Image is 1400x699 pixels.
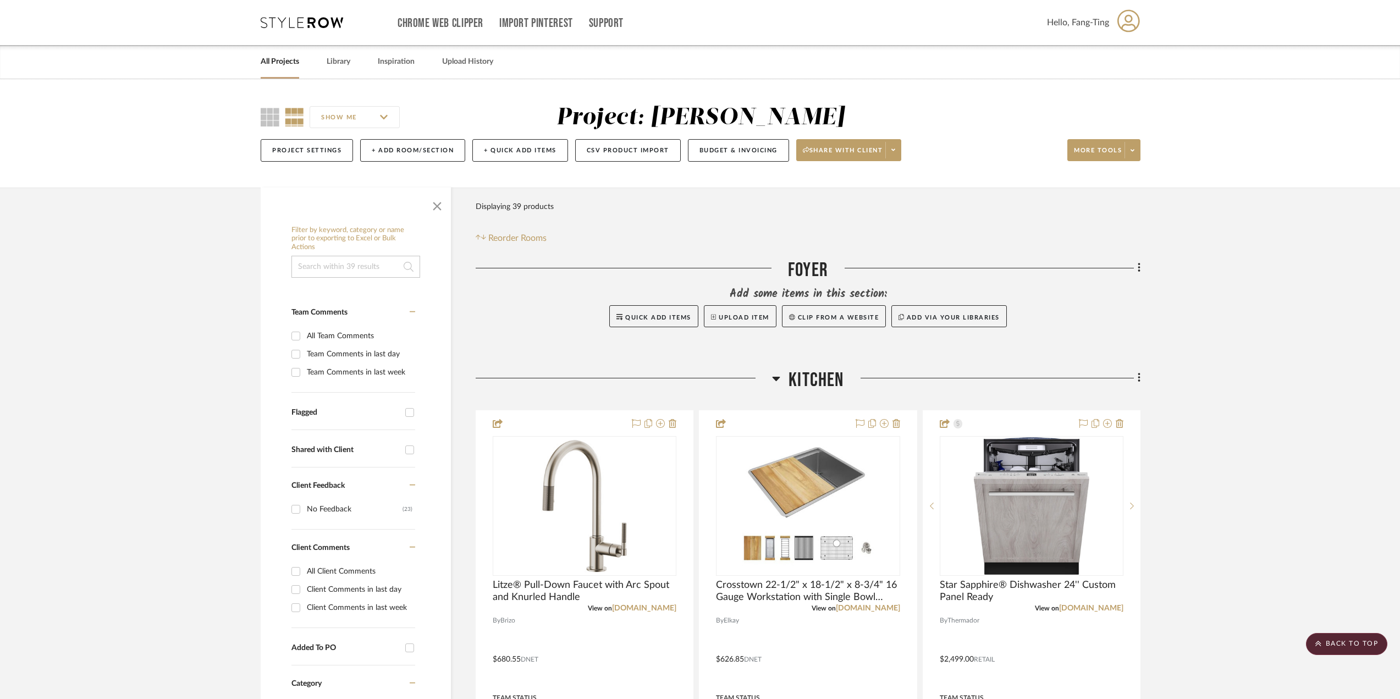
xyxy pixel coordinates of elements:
[796,139,902,161] button: Share with client
[291,544,350,552] span: Client Comments
[1047,16,1109,29] span: Hello, Fang-Ting
[442,54,493,69] a: Upload History
[739,437,877,575] img: Crosstown 22-1/2" x 18-1/2" x 8-3/4" 16 Gauge Workstation with Single Bowl Undermount Sink Kit
[704,305,776,327] button: Upload Item
[291,256,420,278] input: Search within 39 results
[688,139,789,162] button: Budget & Invoicing
[716,615,724,626] span: By
[291,445,400,455] div: Shared with Client
[499,19,573,28] a: Import Pinterest
[307,599,412,617] div: Client Comments in last week
[261,54,299,69] a: All Projects
[488,232,547,245] span: Reorder Rooms
[1306,633,1387,655] scroll-to-top-button: BACK TO TOP
[476,196,554,218] div: Displaying 39 products
[493,615,500,626] span: By
[812,605,836,612] span: View on
[1067,139,1140,161] button: More tools
[891,305,1007,327] button: Add via your libraries
[307,500,403,518] div: No Feedback
[974,437,1089,575] img: Star Sapphire® Dishwasher 24'' Custom Panel Ready
[724,615,739,626] span: Elkay
[589,19,624,28] a: Support
[472,139,568,162] button: + Quick Add Items
[612,604,676,612] a: [DOMAIN_NAME]
[291,408,400,417] div: Flagged
[291,482,345,489] span: Client Feedback
[782,305,886,327] button: Clip from a website
[378,54,415,69] a: Inspiration
[307,327,412,345] div: All Team Comments
[500,615,515,626] span: Brizo
[609,305,698,327] button: Quick Add Items
[426,193,448,215] button: Close
[947,615,979,626] span: Thermador
[1074,146,1122,163] span: More tools
[403,500,412,518] div: (23)
[291,679,322,689] span: Category
[476,287,1140,302] div: Add some items in this section:
[291,309,348,316] span: Team Comments
[716,579,900,603] span: Crosstown 22-1/2" x 18-1/2" x 8-3/4" 16 Gauge Workstation with Single Bowl Undermount Sink Kit
[940,615,947,626] span: By
[327,54,350,69] a: Library
[398,19,483,28] a: Chrome Web Clipper
[556,106,845,129] div: Project: [PERSON_NAME]
[1035,605,1059,612] span: View on
[803,146,883,163] span: Share with client
[493,579,676,603] span: Litze® Pull-Down Faucet with Arc Spout and Knurled Handle
[307,345,412,363] div: Team Comments in last day
[789,368,844,392] span: Kitchen
[291,643,400,653] div: Added To PO
[307,563,412,580] div: All Client Comments
[625,315,691,321] span: Quick Add Items
[360,139,465,162] button: + Add Room/Section
[940,579,1123,603] span: Star Sapphire® Dishwasher 24'' Custom Panel Ready
[836,604,900,612] a: [DOMAIN_NAME]
[588,605,612,612] span: View on
[575,139,681,162] button: CSV Product Import
[261,139,353,162] button: Project Settings
[307,364,412,381] div: Team Comments in last week
[307,581,412,598] div: Client Comments in last day
[476,232,547,245] button: Reorder Rooms
[291,226,420,252] h6: Filter by keyword, category or name prior to exporting to Excel or Bulk Actions
[516,437,653,575] img: Litze® Pull-Down Faucet with Arc Spout and Knurled Handle
[1059,604,1123,612] a: [DOMAIN_NAME]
